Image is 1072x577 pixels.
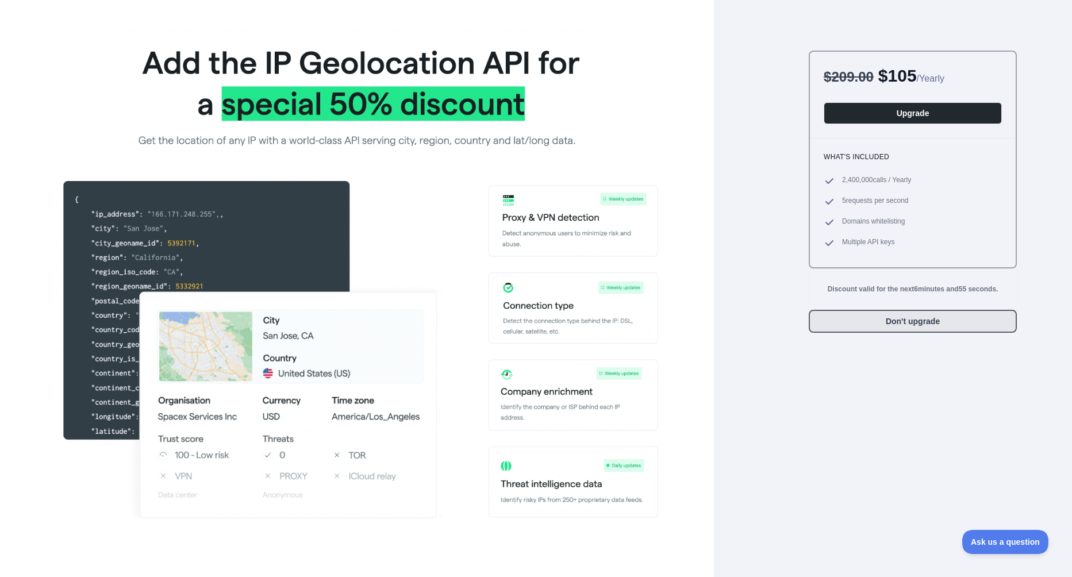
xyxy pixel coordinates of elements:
[824,69,874,84] span: $ 209.00
[824,152,1002,161] h3: What's included
[842,196,908,207] span: 5 requests per second
[917,74,944,83] span: / Yearly
[842,175,911,187] span: 2,400,000 calls / Yearly
[55,28,659,524] img: Offer
[809,310,1017,333] button: Don't upgrade
[842,237,894,249] span: Multiple API keys
[878,66,917,85] span: $ 105
[824,102,1002,124] button: Upgrade
[962,530,1049,554] iframe: Toggle Customer Support
[828,285,998,293] strong: Discount valid for the next 6 minutes and 55 seconds.
[842,217,905,228] span: Domains whitelisting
